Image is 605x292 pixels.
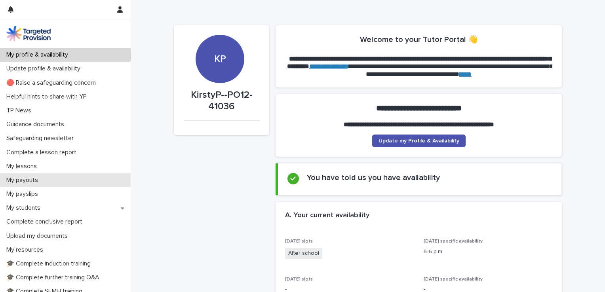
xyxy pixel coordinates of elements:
[3,121,70,128] p: Guidance documents
[3,218,89,226] p: Complete conclusive report
[372,135,466,147] a: Update my Profile & Availability
[3,107,38,114] p: TP News
[196,5,244,65] div: KP
[285,211,369,220] h2: A. Your current availability
[183,89,260,112] p: KirstyP--PO12-41036
[424,277,483,282] span: [DATE] specific availability
[379,138,459,144] span: Update my Profile & Availability
[360,35,478,44] h2: Welcome to your Tutor Portal 👋
[3,176,44,184] p: My payouts
[285,277,313,282] span: [DATE] slots
[3,190,44,198] p: My payslips
[3,246,49,254] p: My resources
[3,149,83,156] p: Complete a lesson report
[3,65,87,72] p: Update profile & availability
[3,79,102,87] p: 🔴 Raise a safeguarding concern
[3,232,74,240] p: Upload my documents
[285,248,322,259] span: After school
[285,239,313,244] span: [DATE] slots
[6,26,51,42] img: M5nRWzHhSzIhMunXDL62
[307,173,440,182] h2: You have told us you have availability
[3,274,106,281] p: 🎓 Complete further training Q&A
[3,204,47,212] p: My students
[3,93,93,100] p: Helpful hints to share with YP
[424,239,483,244] span: [DATE] specific availability
[3,135,80,142] p: Safeguarding newsletter
[3,51,74,59] p: My profile & availability
[3,260,97,267] p: 🎓 Complete induction training
[3,163,43,170] p: My lessons
[424,248,553,256] p: 5-6 p.m.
